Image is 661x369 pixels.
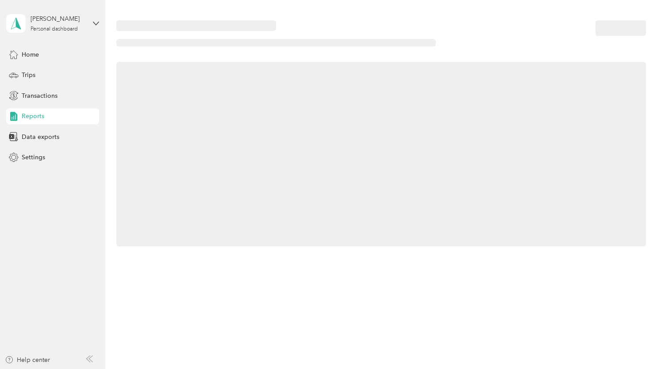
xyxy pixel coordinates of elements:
[611,319,661,369] iframe: Everlance-gr Chat Button Frame
[5,355,50,365] button: Help center
[22,111,44,121] span: Reports
[22,91,58,100] span: Transactions
[22,50,39,59] span: Home
[31,27,78,32] div: Personal dashboard
[22,153,45,162] span: Settings
[22,132,59,142] span: Data exports
[22,70,35,80] span: Trips
[31,14,86,23] div: [PERSON_NAME]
